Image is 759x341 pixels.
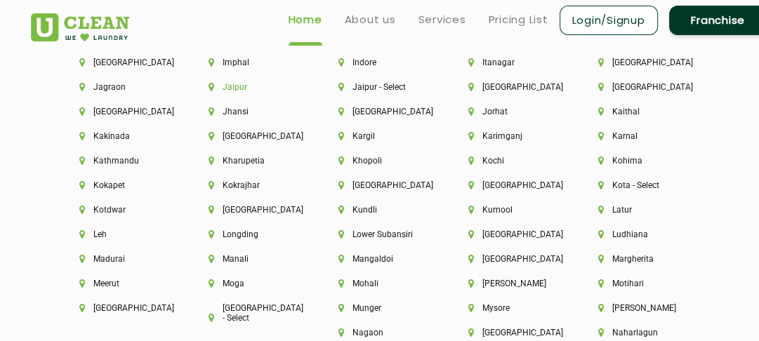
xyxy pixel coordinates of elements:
li: Kathmandu [79,156,161,166]
li: Mangaldoi [338,254,421,264]
li: Kaithal [598,107,680,116]
li: Naharlagun [598,328,680,337]
li: Longding [209,229,291,239]
li: [GEOGRAPHIC_DATA] [468,180,550,190]
li: [GEOGRAPHIC_DATA] [79,107,161,116]
li: [PERSON_NAME] [468,279,550,288]
li: Lower Subansiri [338,229,421,239]
li: Jaipur [209,82,291,92]
li: [GEOGRAPHIC_DATA] [598,82,680,92]
li: Jaipur - Select [338,82,421,92]
li: [GEOGRAPHIC_DATA] [79,58,161,67]
li: Karnal [598,131,680,141]
li: Kakinada [79,131,161,141]
li: Moga [209,279,291,288]
li: Meerut [79,279,161,288]
a: Pricing List [489,11,548,28]
li: Kota - Select [598,180,680,190]
a: Home [289,11,322,28]
li: Kargil [338,131,421,141]
li: [GEOGRAPHIC_DATA] [468,229,550,239]
li: Imphal [209,58,291,67]
li: Jorhat [468,107,550,116]
li: [GEOGRAPHIC_DATA] [468,82,550,92]
li: Motihari [598,279,680,288]
li: [GEOGRAPHIC_DATA] [338,180,421,190]
a: Login/Signup [560,6,658,35]
li: Munger [338,303,421,313]
li: Mohali [338,279,421,288]
li: [GEOGRAPHIC_DATA] - Select [209,303,291,323]
li: [GEOGRAPHIC_DATA] [79,303,161,313]
li: [GEOGRAPHIC_DATA] [338,107,421,116]
li: Kurnool [468,205,550,215]
a: About us [345,11,396,28]
li: Margherita [598,254,680,264]
li: Leh [79,229,161,239]
li: Kharupetia [209,156,291,166]
li: Kochi [468,156,550,166]
li: [GEOGRAPHIC_DATA] [209,131,291,141]
li: Kundli [338,205,421,215]
li: Madurai [79,254,161,264]
li: Nagaon [338,328,421,337]
li: Kotdwar [79,205,161,215]
li: Jagraon [79,82,161,92]
li: [GEOGRAPHIC_DATA] [209,205,291,215]
li: Latur [598,205,680,215]
li: Itanagar [468,58,550,67]
li: Karimganj [468,131,550,141]
li: Indore [338,58,421,67]
a: Services [418,11,466,28]
li: [PERSON_NAME] [598,303,680,313]
img: UClean Laundry and Dry Cleaning [31,13,130,41]
li: Kokapet [79,180,161,190]
li: Mysore [468,303,550,313]
li: Ludhiana [598,229,680,239]
li: [GEOGRAPHIC_DATA] [598,58,680,67]
li: Manali [209,254,291,264]
li: Kohima [598,156,680,166]
li: [GEOGRAPHIC_DATA] [468,254,550,264]
li: [GEOGRAPHIC_DATA] [468,328,550,337]
li: Kokrajhar [209,180,291,190]
li: Jhansi [209,107,291,116]
li: Khopoli [338,156,421,166]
